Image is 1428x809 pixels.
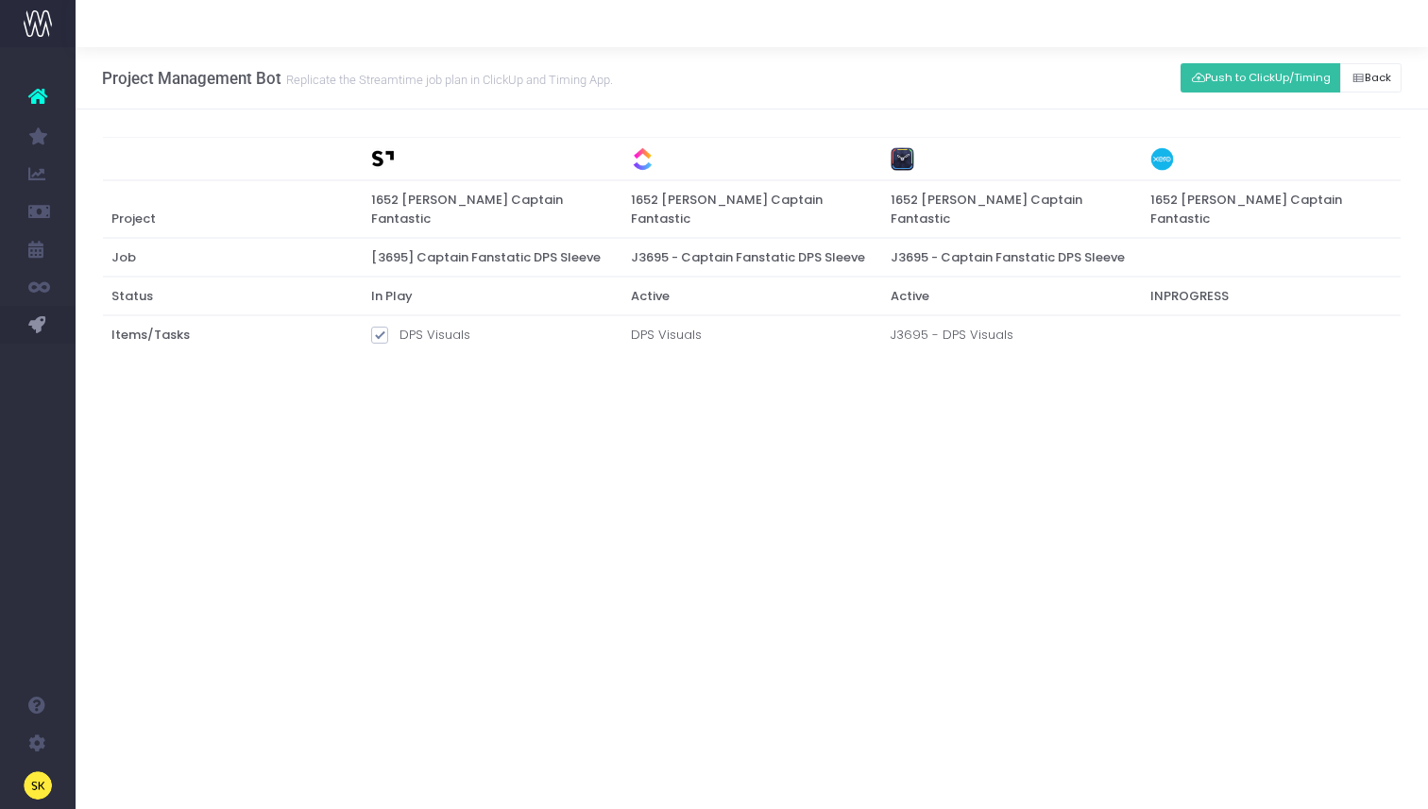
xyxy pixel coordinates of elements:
[103,315,363,362] th: Items/Tasks
[371,147,395,171] img: streamtime_fav.png
[102,69,613,88] h3: Project Management Bot
[24,771,52,800] img: images/default_profile_image.png
[371,248,601,267] span: [3695] Captain Fanstatic DPS Sleeve
[622,277,882,315] th: Active
[891,147,914,171] img: timing-color.png
[622,315,882,362] td: DPS Visuals
[371,326,470,345] label: DPS Visuals
[891,248,1125,267] span: J3695 - Captain Fanstatic DPS Sleeve
[1150,147,1174,171] img: xero-color.png
[281,69,613,88] small: Replicate the Streamtime job plan in ClickUp and Timing App.
[103,238,363,277] th: Job
[1181,63,1341,93] button: Push to ClickUp/Timing
[1141,277,1401,315] th: INPROGRESS
[631,191,872,228] span: 1652 [PERSON_NAME] Captain Fantastic
[891,191,1131,228] span: 1652 [PERSON_NAME] Captain Fantastic
[103,277,363,315] th: Status
[371,191,612,228] span: 1652 [PERSON_NAME] Captain Fantastic
[1340,63,1402,93] button: Back
[1181,59,1402,97] div: Small button group
[631,248,865,267] span: J3695 - Captain Fanstatic DPS Sleeve
[881,277,1141,315] th: Active
[1150,191,1392,228] span: 1652 [PERSON_NAME] Captain Fantastic
[881,315,1141,362] td: J3695 - DPS Visuals
[631,147,654,171] img: clickup-color.png
[363,277,622,315] th: In Play
[103,180,363,238] th: Project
